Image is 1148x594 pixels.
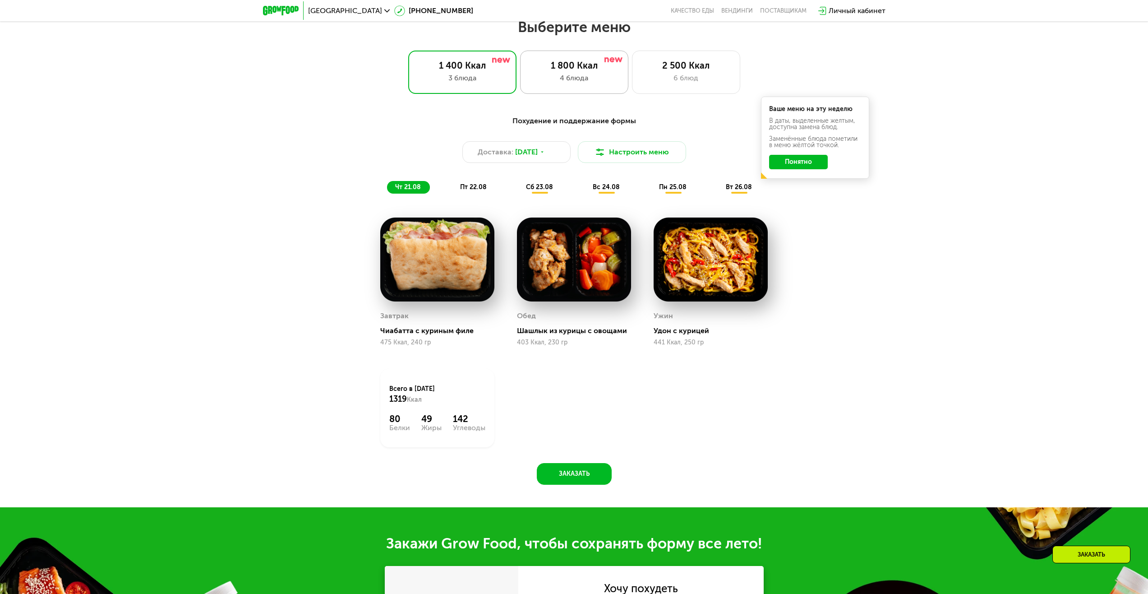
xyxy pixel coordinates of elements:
[641,73,731,84] div: 6 блюд
[307,116,841,127] div: Похудение и поддержание формы
[593,183,620,191] span: вс 24.08
[380,309,409,323] div: Завтрак
[517,326,638,335] div: Шашлык из курицы с овощами
[769,136,861,148] div: Заменённые блюда пометили в меню жёлтой точкой.
[478,147,513,158] span: Доставка:
[530,60,619,71] div: 1 800 Ккал
[671,7,714,14] a: Качество еды
[641,60,731,71] div: 2 500 Ккал
[530,73,619,84] div: 4 блюда
[389,385,485,404] div: Всего в [DATE]
[654,326,775,335] div: Удон с курицей
[604,584,678,594] div: Хочу похудеть
[760,7,807,14] div: поставщикам
[394,5,473,16] a: [PHONE_NUMBER]
[460,183,487,191] span: пт 22.08
[1052,546,1130,563] div: Заказать
[769,155,828,169] button: Понятно
[526,183,553,191] span: сб 23.08
[515,147,538,158] span: [DATE]
[308,7,382,14] span: [GEOGRAPHIC_DATA]
[421,413,442,424] div: 49
[517,309,536,323] div: Обед
[726,183,752,191] span: вт 26.08
[517,339,631,346] div: 403 Ккал, 230 гр
[380,326,502,335] div: Чиабатта с куриным филе
[389,424,410,432] div: Белки
[421,424,442,432] div: Жиры
[395,183,421,191] span: чт 21.08
[654,339,768,346] div: 441 Ккал, 250 гр
[769,118,861,130] div: В даты, выделенные желтым, доступна замена блюд.
[453,424,485,432] div: Углеводы
[418,73,507,84] div: 3 блюда
[769,106,861,112] div: Ваше меню на эту неделю
[389,394,407,404] span: 1319
[407,396,422,404] span: Ккал
[829,5,885,16] div: Личный кабинет
[29,18,1119,36] h2: Выберите меню
[537,463,612,485] button: Заказать
[721,7,753,14] a: Вендинги
[654,309,673,323] div: Ужин
[453,413,485,424] div: 142
[389,413,410,424] div: 80
[380,339,494,346] div: 475 Ккал, 240 гр
[578,141,686,163] button: Настроить меню
[418,60,507,71] div: 1 400 Ккал
[659,183,687,191] span: пн 25.08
